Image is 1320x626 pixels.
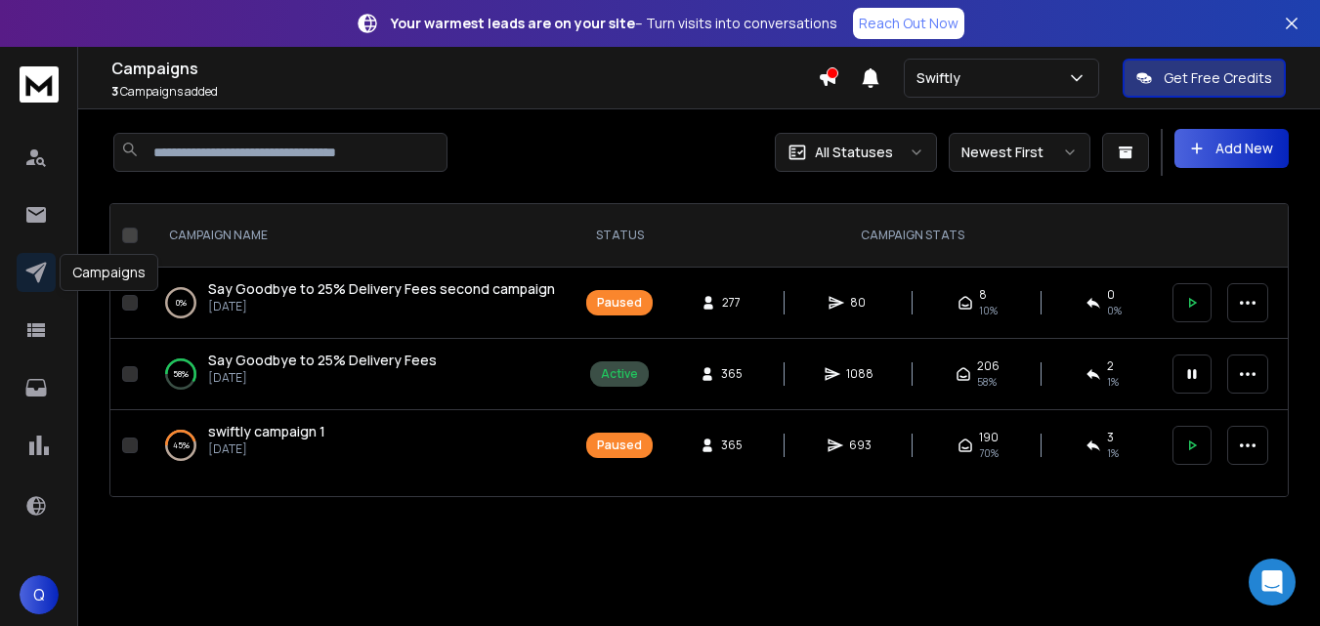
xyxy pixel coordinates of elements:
button: Get Free Credits [1123,59,1286,98]
th: STATUS [575,204,664,268]
th: CAMPAIGN NAME [146,204,575,268]
span: 2 [1107,358,1114,374]
p: [DATE] [208,299,555,314]
a: swiftly campaign 1 [208,422,325,441]
strong: Your warmest leads are on your site [391,14,635,32]
p: Campaigns added [111,84,818,100]
span: 80 [850,295,870,311]
span: 3 [1107,430,1114,445]
span: 190 [979,430,999,445]
span: 0 % [1107,303,1122,318]
p: [DATE] [208,370,437,386]
span: 70 % [979,445,999,461]
p: – Turn visits into conversations [391,14,837,33]
a: Say Goodbye to 25% Delivery Fees [208,351,437,370]
p: All Statuses [815,143,893,162]
div: Paused [597,438,642,453]
button: Add New [1174,129,1289,168]
a: Reach Out Now [853,8,964,39]
span: 1 % [1107,445,1119,461]
span: Say Goodbye to 25% Delivery Fees [208,351,437,369]
span: 365 [721,438,743,453]
button: Q [20,575,59,614]
span: 0 [1107,287,1115,303]
p: 0 % [176,293,187,313]
td: 0%Say Goodbye to 25% Delivery Fees second campaign[DATE] [146,268,575,339]
div: Active [601,366,638,382]
p: [DATE] [208,441,325,457]
h1: Campaigns [111,57,818,80]
img: logo [20,66,59,103]
span: 693 [849,438,872,453]
p: Get Free Credits [1164,68,1272,88]
p: 45 % [173,436,190,455]
span: 8 [979,287,987,303]
button: Newest First [949,133,1090,172]
td: 58%Say Goodbye to 25% Delivery Fees[DATE] [146,339,575,410]
span: 206 [977,358,1000,374]
p: Reach Out Now [859,14,958,33]
span: 365 [721,366,743,382]
div: Campaigns [60,254,158,291]
div: Paused [597,295,642,311]
span: 1088 [846,366,873,382]
span: 3 [111,83,118,100]
span: swiftly campaign 1 [208,422,325,440]
span: Say Goodbye to 25% Delivery Fees second campaign [208,279,555,298]
p: Swiftly [916,68,968,88]
div: Open Intercom Messenger [1249,559,1296,605]
span: 277 [722,295,742,311]
span: 58 % [977,374,997,390]
a: Say Goodbye to 25% Delivery Fees second campaign [208,279,555,299]
td: 45%swiftly campaign 1[DATE] [146,410,575,481]
span: 10 % [979,303,998,318]
span: 1 % [1107,374,1119,390]
th: CAMPAIGN STATS [664,204,1161,268]
p: 58 % [173,364,189,384]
